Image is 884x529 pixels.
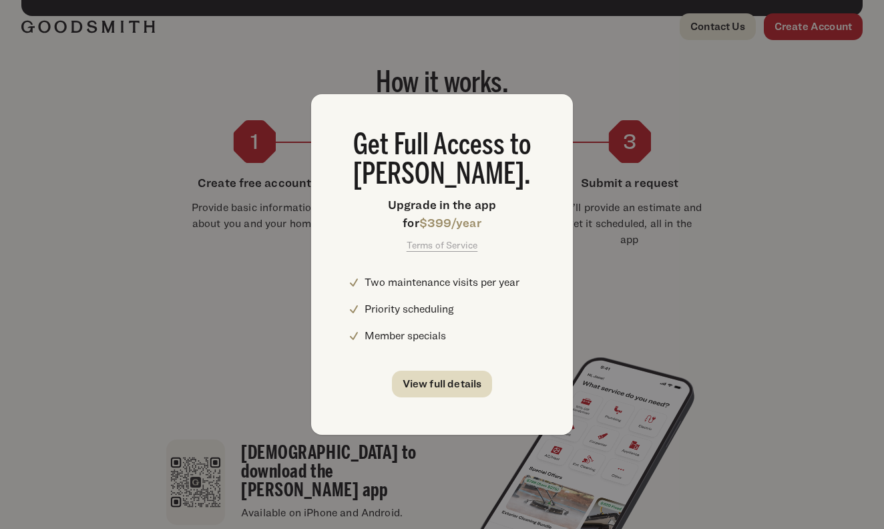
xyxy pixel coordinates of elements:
[349,132,535,190] h2: Get Full Access to [PERSON_NAME].
[349,196,535,232] h4: Upgrade in the app for
[392,371,493,397] a: View full details
[365,301,535,317] li: Priority scheduling
[407,239,478,250] a: Terms of Service
[419,216,481,230] span: $399/year
[365,275,535,291] li: Two maintenance visits per year
[365,328,535,344] li: Member specials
